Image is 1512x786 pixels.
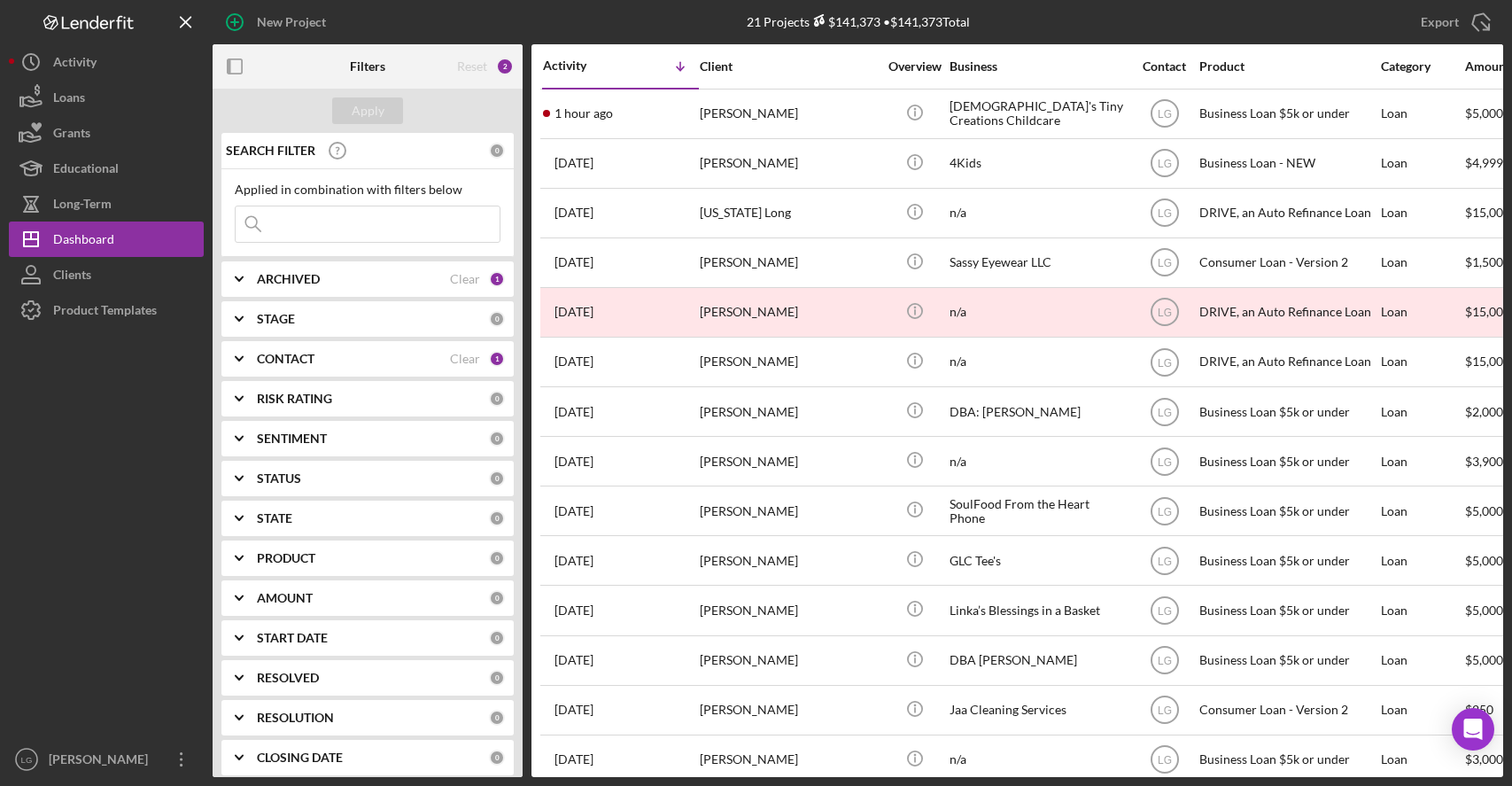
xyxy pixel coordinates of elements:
text: LG [1157,257,1171,269]
div: Overview [881,59,948,74]
text: LG [1157,505,1171,518]
div: Clear [450,272,480,286]
div: Grants [53,115,90,155]
span: $15,000 [1465,205,1510,220]
div: Business Loan $5k or under [1199,388,1376,435]
span: $3,000 [1465,751,1503,767]
div: Loan [1381,90,1463,137]
div: [PERSON_NAME] [700,687,877,734]
div: DRIVE, an Auto Refinance Loan [1199,190,1376,237]
div: 0 [489,311,505,327]
div: Category [1381,59,1463,74]
text: LG [21,755,33,765]
div: 1 [489,351,505,367]
div: Open Intercom Messenger [1452,708,1494,751]
div: Business Loan $5k or under [1199,487,1376,534]
button: Export [1403,4,1503,40]
b: STAGE [257,312,295,326]
text: LG [1157,655,1171,667]
time: 2025-09-29 19:23 [554,504,593,518]
div: [PERSON_NAME] [700,388,877,435]
div: 0 [489,471,505,486]
button: Loans [9,80,204,115]
div: Loan [1381,190,1463,237]
div: n/a [950,736,1127,783]
div: [PERSON_NAME] [700,587,877,634]
div: New Project [257,4,326,40]
div: Jaa Cleaning Services [950,687,1127,734]
a: Educational [9,151,204,186]
div: DBA: [PERSON_NAME] [950,388,1127,435]
div: [PERSON_NAME] [700,339,877,385]
div: GLC Tee's [950,537,1127,584]
div: Product [1199,59,1376,74]
div: 0 [489,590,505,606]
div: Business Loan $5k or under [1199,438,1376,485]
b: SEARCH FILTER [226,144,315,158]
span: $5,000 [1465,553,1503,568]
b: STATE [257,511,292,525]
b: CLOSING DATE [257,751,343,765]
div: 0 [489,510,505,526]
button: Dashboard [9,222,204,257]
text: LG [1157,704,1171,717]
time: 2025-09-29 17:23 [554,554,593,568]
div: [PERSON_NAME] [700,90,877,137]
button: Long-Term [9,186,204,222]
b: Filters [350,59,385,74]
button: Activity [9,44,204,80]
div: 0 [489,750,505,766]
div: Export [1421,4,1459,40]
div: n/a [950,339,1127,385]
time: 2025-09-19 16:23 [554,703,593,717]
b: SENTIMENT [257,432,327,446]
div: Apply [352,97,384,124]
time: 2025-09-22 15:49 [554,653,593,667]
div: Business Loan $5k or under [1199,537,1376,584]
div: Applied in combination with filters below [235,183,500,197]
div: 0 [489,670,505,686]
div: Loan [1381,736,1463,783]
text: LG [1157,555,1171,567]
div: Clear [450,352,480,366]
div: 0 [489,431,505,447]
button: Grants [9,115,204,151]
button: Clients [9,257,204,292]
div: Loan [1381,289,1463,336]
div: [PERSON_NAME] [700,487,877,534]
div: Loan [1381,339,1463,385]
div: Loan [1381,637,1463,684]
b: RISK RATING [257,392,332,406]
text: LG [1157,158,1171,170]
time: 2025-09-29 22:07 [554,455,593,469]
div: Clients [53,257,91,297]
div: 0 [489,550,505,566]
div: Reset [457,59,487,74]
div: [DEMOGRAPHIC_DATA]'s Tiny Creations Childcare [950,90,1127,137]
div: Loan [1381,438,1463,485]
div: Linka’s Blessings in a Basket [950,587,1127,634]
div: Loan [1381,687,1463,734]
div: Long-Term [53,186,112,226]
div: Activity [53,44,97,84]
div: [PERSON_NAME] [700,537,877,584]
div: 1 [489,271,505,287]
text: LG [1157,356,1171,369]
div: DBA [PERSON_NAME] [950,637,1127,684]
div: Consumer Loan - Version 2 [1199,687,1376,734]
div: 21 Projects • $141,373 Total [747,14,970,29]
div: DRIVE, an Auto Refinance Loan [1199,289,1376,336]
div: Business [950,59,1127,74]
b: ARCHIVED [257,272,320,286]
div: [PERSON_NAME] [700,637,877,684]
a: Product Templates [9,292,204,328]
time: 2025-10-01 14:57 [554,354,593,369]
time: 2025-09-22 23:21 [554,603,593,618]
span: $5,000 [1465,603,1503,618]
span: $1,500 [1465,254,1503,269]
